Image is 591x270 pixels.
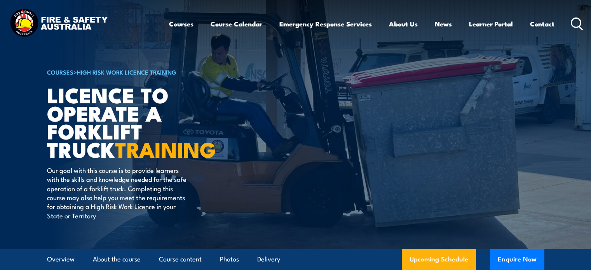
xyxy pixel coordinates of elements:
a: COURSES [47,68,73,76]
a: Delivery [257,249,280,270]
h1: Licence to operate a forklift truck [47,85,239,158]
strong: TRAINING [115,132,216,165]
a: High Risk Work Licence Training [77,68,176,76]
a: Overview [47,249,75,270]
a: Photos [220,249,239,270]
a: Learner Portal [469,14,513,34]
a: Course Calendar [211,14,262,34]
a: Courses [169,14,194,34]
a: About the course [93,249,141,270]
a: Contact [530,14,554,34]
button: Enquire Now [490,249,544,270]
a: Upcoming Schedule [402,249,476,270]
a: About Us [389,14,418,34]
a: Course content [159,249,202,270]
h6: > [47,67,239,77]
a: News [435,14,452,34]
p: Our goal with this course is to provide learners with the skills and knowledge needed for the saf... [47,165,189,220]
a: Emergency Response Services [279,14,372,34]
